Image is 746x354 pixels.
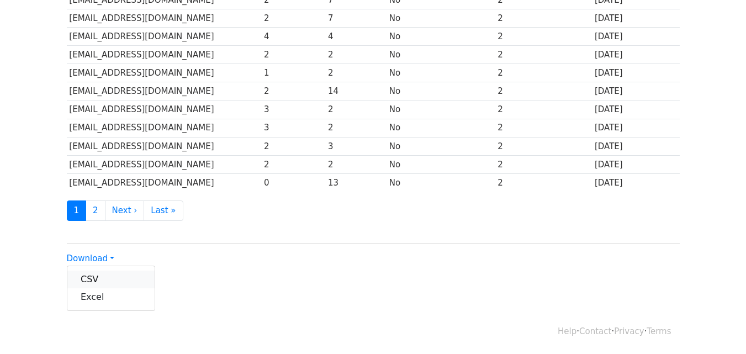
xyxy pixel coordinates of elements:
[67,82,262,101] td: [EMAIL_ADDRESS][DOMAIN_NAME]
[67,155,262,173] td: [EMAIL_ADDRESS][DOMAIN_NAME]
[261,173,325,192] td: 0
[261,46,325,64] td: 2
[558,326,576,336] a: Help
[495,137,592,155] td: 2
[325,9,387,28] td: 7
[592,9,679,28] td: [DATE]
[592,28,679,46] td: [DATE]
[387,9,495,28] td: No
[67,46,262,64] td: [EMAIL_ADDRESS][DOMAIN_NAME]
[495,46,592,64] td: 2
[261,28,325,46] td: 4
[387,101,495,119] td: No
[144,200,183,221] a: Last »
[325,28,387,46] td: 4
[387,119,495,137] td: No
[387,28,495,46] td: No
[67,28,262,46] td: [EMAIL_ADDRESS][DOMAIN_NAME]
[325,155,387,173] td: 2
[67,200,87,221] a: 1
[67,173,262,192] td: [EMAIL_ADDRESS][DOMAIN_NAME]
[67,288,155,306] a: Excel
[387,173,495,192] td: No
[325,64,387,82] td: 2
[261,155,325,173] td: 2
[592,82,679,101] td: [DATE]
[691,301,746,354] iframe: Chat Widget
[67,137,262,155] td: [EMAIL_ADDRESS][DOMAIN_NAME]
[592,119,679,137] td: [DATE]
[592,137,679,155] td: [DATE]
[387,155,495,173] td: No
[261,9,325,28] td: 2
[325,173,387,192] td: 13
[105,200,145,221] a: Next ›
[67,253,114,263] a: Download
[592,101,679,119] td: [DATE]
[387,46,495,64] td: No
[579,326,611,336] a: Contact
[261,119,325,137] td: 3
[67,119,262,137] td: [EMAIL_ADDRESS][DOMAIN_NAME]
[325,101,387,119] td: 2
[495,82,592,101] td: 2
[86,200,105,221] a: 2
[592,64,679,82] td: [DATE]
[325,119,387,137] td: 2
[592,46,679,64] td: [DATE]
[387,64,495,82] td: No
[592,173,679,192] td: [DATE]
[495,119,592,137] td: 2
[387,82,495,101] td: No
[67,64,262,82] td: [EMAIL_ADDRESS][DOMAIN_NAME]
[325,137,387,155] td: 3
[325,46,387,64] td: 2
[67,9,262,28] td: [EMAIL_ADDRESS][DOMAIN_NAME]
[67,271,155,288] a: CSV
[261,64,325,82] td: 1
[495,173,592,192] td: 2
[495,155,592,173] td: 2
[647,326,671,336] a: Terms
[495,64,592,82] td: 2
[261,137,325,155] td: 2
[261,82,325,101] td: 2
[495,9,592,28] td: 2
[495,101,592,119] td: 2
[614,326,644,336] a: Privacy
[495,28,592,46] td: 2
[325,82,387,101] td: 14
[67,101,262,119] td: [EMAIL_ADDRESS][DOMAIN_NAME]
[261,101,325,119] td: 3
[387,137,495,155] td: No
[592,155,679,173] td: [DATE]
